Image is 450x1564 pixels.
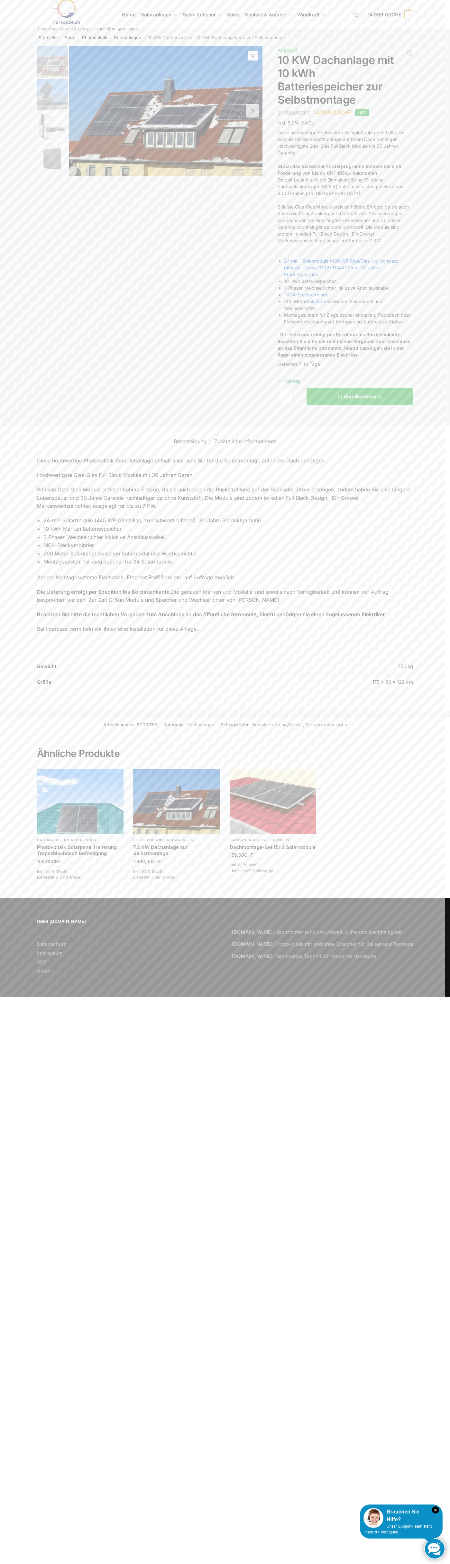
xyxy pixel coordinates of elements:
[37,675,241,690] th: Größe
[37,869,124,874] p: inkl. 8,1 % MwSt.
[52,859,61,864] span: CHF
[37,663,241,675] th: Gewicht
[152,875,175,880] span: 7 bis 10 Tage
[278,373,413,384] p: Vorrätig
[141,12,171,18] span: Solaranlagen
[242,0,294,29] a: Kontakt & Anfahrt
[37,176,68,206] img: Anschlusskabel_3c936f05-bd2b-44cd-b920-46f463c48f34_430x
[285,292,330,297] a: MC4-Steckverbinder
[37,611,386,618] strong: Beachten Sie bitte die rechtlichen Vorgaben zum Anschluss an das öffentliche Stromnetz, hierzu be...
[43,558,413,566] li: Montagesystem für Ziegeldächer für 24 Solarmodule.
[230,838,260,842] a: Dachanlagen
[261,838,289,842] a: Halterungen
[37,732,413,760] h2: Ähnliche Produkte
[69,46,263,175] img: Solar Dachanlage 6,5 KW
[288,722,303,727] a: Growat
[152,859,161,864] span: CHF
[133,875,175,880] span: Lieferzeit:
[407,50,413,56] a: Photovoltaik Solarpanel Halterung Trapezblechdach Befestigung
[37,941,66,947] a: Datenschutz
[37,144,68,174] img: Maysun
[278,129,413,143] div: Diese hochwertige Photovoltaik Komplettanlage enthält alles, was Sie für die Selbstmontage auf Ih...
[284,278,413,284] li: 10 Kwh Batteriespeicher
[133,769,220,834] a: Solar Dachanlage 6,5 KW
[307,388,413,405] button: In den Warenkorb
[37,844,124,857] a: Photovoltaik Solarpanel Halterung Trapezblechdach Befestigung
[230,838,317,843] p: ,
[227,12,240,18] span: Sales
[37,918,219,925] span: Über [DOMAIN_NAME]
[37,625,413,633] p: Bei Interesse vermitteln wir Ihnen eine Installation für diese Anlage.
[37,588,413,604] p: Die genauen Marken und Modelle sind jeweils nach Verfügbarkeit und können vor Auftrag besprochen ...
[284,284,413,291] li: 3 Phasen Wechselrichter inklusive Anschlusskabel
[114,35,141,40] a: Dachanlagen
[58,35,65,41] span: /
[133,859,161,864] bdi: 7.999,00
[224,0,242,29] a: Sales
[232,953,273,959] strong: [DOMAIN_NAME]
[278,143,413,156] div: Hochwertigste Glas-Glas Full Black Module mit 30 Jahren Garantie.
[248,868,273,873] span: 2-3 Werktage
[278,120,314,126] span: inkl. 8,1 % MwSt.
[298,361,320,367] span: 7-10 Tage
[241,663,413,675] td: 150 kg
[432,1506,439,1513] i: Schließen
[230,868,273,873] span: Lieferzeit:
[278,163,401,176] strong: Durch das Schweizer Förderprogramm können Sie eine Förderung von bis zu CHF 1850.- bekommen.
[294,0,328,29] a: Windkraft
[252,722,287,727] a: Einmalvergütung
[37,859,61,864] bdi: 169,00
[164,838,194,842] a: Dachanlagen
[37,457,413,465] p: Diese hochwertige Photovoltaik Komplettanlage enthält alles, was Sie für die Selbstmontage auf Ih...
[246,104,259,117] button: Next slide
[37,838,67,842] a: Dachanlagen
[37,663,413,690] table: Produktdetails
[37,838,124,843] p: ,
[37,46,68,78] img: Solar Dachanlage 6,5 KW
[368,5,413,24] a: 14.999,00CHF 1
[37,573,413,582] p: Andere Montagesysteme Flachdach, Ethernet Freifläche etc. auf Anfrage möglich
[230,769,317,834] a: Halterung Solarpaneele Ziegeldach
[37,486,413,510] p: Bificiale Glas-Glas Module erzielen höhere Erträge, da sie auch durch die Rückstrahlung auf der R...
[230,852,253,858] bdi: 159,00
[82,35,107,40] a: Photovoltaik
[304,722,347,727] a: Photovolatikanlagen
[232,941,413,947] a: [DOMAIN_NAME]: Photovoltaik mit und ohne Speicher für Balkon und Terrasse
[37,950,62,956] a: Impressum
[245,12,286,18] span: Kontakt & Anfahrt
[278,203,413,244] div: Bificiale Glas-Glas Module erzielen höhere Erträge, da sie auch durch die Rückstrahlung auf der R...
[363,1508,439,1523] div: Brauchen Sie Hilfe?
[37,79,68,110] img: Photovoltaik
[278,388,294,405] input: Produktmenge
[232,953,376,959] a: [DOMAIN_NAME]: Nachhaltige Technik für moderne Haushalte
[280,332,401,337] strong: Die Lieferung erfolgt per Spedition bis Bordsteinkante.
[37,769,124,834] img: Trapezdach Halterung
[138,0,180,29] a: Solaranlagen
[340,109,352,116] span: CHF
[183,12,216,18] span: Solar-Zubehör
[43,525,413,533] li: 10 kWh Marken Batteriespeicher
[43,517,413,525] li: 24-mal Solarmodule (445 WP Glas/Glas, voll schwarz bifacial) 30 Jahre Produktgarantie
[278,54,413,106] h1: 10 KW Dachanlage mit 10 kWh Batteriespeicher zur Selbstmontage
[37,471,413,479] p: Hochwertigste Glas-Glas Full Black Module mit 30 Jahren Garan
[297,12,320,18] span: Windkraft
[278,47,297,53] span: Angebot!
[103,721,157,728] span: Artikelnummer:
[43,533,413,542] li: 3 Phasen Wechselrichter inklusive Anschlusskabel
[187,722,214,727] a: Dachanlagen
[25,29,425,46] nav: Breadcrumb
[37,111,68,142] img: Growatt Wechselrichter
[232,929,402,935] a: [DOMAIN_NAME]: Nachrichten rund um Umwelt, Klima und Nachhaltigkeit
[278,110,310,116] bdi: 21.499,00
[37,968,54,974] a: Anfahrt
[300,110,310,116] span: CHF
[39,35,58,40] a: Startseite
[180,0,224,29] a: Solar-Zubehör
[43,541,413,550] li: MC4-Steckverbinder
[68,838,96,842] a: Halterungen
[141,35,148,41] span: /
[55,875,80,880] span: 2-3 Werktage
[284,312,413,325] li: Montagesystem für Ziegeldächer enthalten, Flachdach oder Freilandbefestigung auf Anfrage und Aufp...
